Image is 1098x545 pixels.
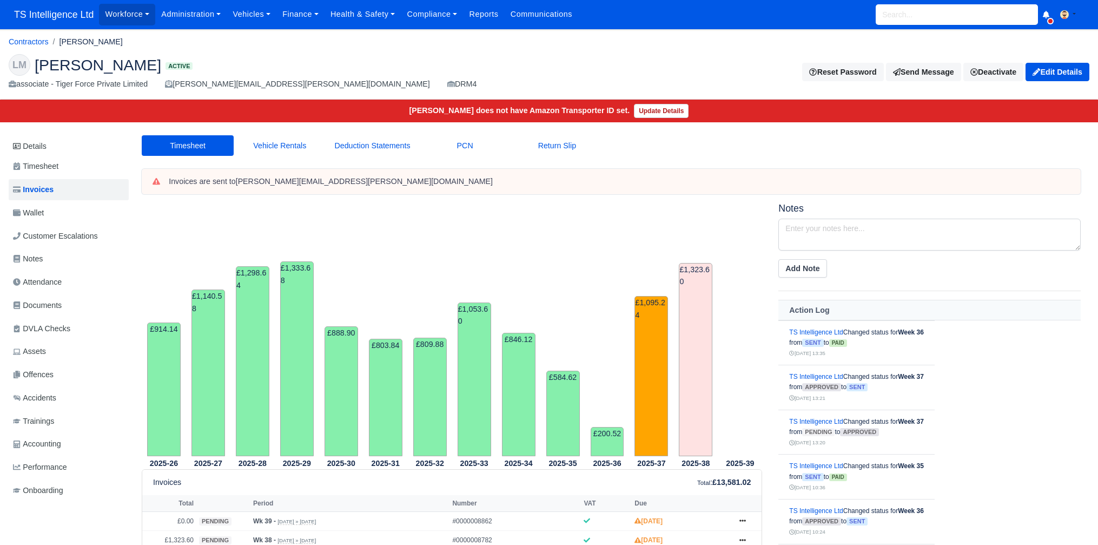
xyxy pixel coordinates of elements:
strong: Wk 38 - [253,536,276,544]
td: Changed status for from to [778,455,935,500]
strong: Wk 39 - [253,517,276,525]
a: Assets [9,341,129,362]
th: 2025-36 [585,457,630,470]
div: : [697,476,751,489]
a: Performance [9,457,129,478]
th: 2025-30 [319,457,363,470]
th: 2025-27 [186,457,230,470]
span: pending [199,517,231,526]
a: Notes [9,248,129,270]
td: £0.00 [142,511,196,531]
a: Health & Safety [325,4,401,25]
th: 2025-31 [363,457,408,470]
a: Timesheet [9,156,129,177]
span: Invoices [13,183,54,196]
a: Details [9,136,129,156]
a: PCN [419,135,511,156]
a: Communications [505,4,579,25]
span: Active [166,62,193,70]
a: Reports [463,4,504,25]
span: Timesheet [13,160,58,173]
span: Notes [13,253,43,265]
a: TS Intelligence Ltd [789,462,843,470]
a: Deduction Statements [326,135,419,156]
a: Onboarding [9,480,129,501]
strong: Week 36 [898,329,924,336]
a: Vehicle Rentals [234,135,326,156]
td: £803.84 [369,339,402,456]
th: 2025-38 [673,457,718,470]
a: Deactivate [963,63,1023,81]
td: £846.12 [502,333,535,456]
a: TS Intelligence Ltd [9,4,99,25]
th: Total [142,495,196,511]
span: Attendance [13,276,62,288]
span: Onboarding [13,484,63,497]
td: £200.52 [591,427,624,456]
a: Update Details [634,104,689,118]
td: £1,140.58 [191,290,225,456]
a: Documents [9,295,129,316]
th: Due [632,495,729,511]
span: Wallet [13,207,44,219]
th: 2025-34 [497,457,541,470]
th: 2025-29 [275,457,319,470]
span: Trainings [13,415,54,428]
div: associate - Tiger Force Private Limited [9,78,148,90]
th: 2025-26 [142,457,186,470]
td: Changed status for from to [778,499,935,544]
a: Workforce [99,4,155,25]
small: [DATE] » [DATE] [277,537,316,544]
th: 2025-33 [452,457,497,470]
span: paid [829,339,847,347]
td: Changed status for from to [778,410,935,455]
a: Administration [155,4,227,25]
small: [DATE] 10:36 [789,484,825,490]
small: [DATE] 13:20 [789,439,825,445]
span: DVLA Checks [13,323,70,335]
strong: Week 37 [898,418,924,425]
td: £1,298.64 [236,266,269,456]
small: [DATE] 13:35 [789,350,825,356]
th: VAT [581,495,632,511]
span: Offences [13,369,54,381]
a: Finance [276,4,325,25]
h5: Notes [778,203,1081,214]
h6: Invoices [153,478,181,487]
button: Reset Password [802,63,883,81]
strong: [DATE] [634,536,663,544]
small: Total [697,480,710,486]
a: DVLA Checks [9,318,129,339]
th: Number [449,495,581,511]
a: Return Slip [511,135,603,156]
strong: Week 36 [898,507,924,515]
td: £888.90 [325,326,358,456]
a: Compliance [401,4,463,25]
strong: [PERSON_NAME][EMAIL_ADDRESS][PERSON_NAME][DOMAIN_NAME] [236,177,493,186]
span: pending [802,428,835,436]
th: 2025-32 [408,457,452,470]
td: £1,053.60 [458,303,491,456]
strong: [DATE] [634,517,663,525]
a: TS Intelligence Ltd [789,329,843,336]
span: sent [802,339,823,347]
a: Contractors [9,37,49,46]
td: Changed status for from to [778,365,935,410]
span: pending [199,536,231,544]
div: Lovepreet Makkar [1,45,1097,100]
a: Edit Details [1026,63,1089,81]
input: Search... [876,4,1038,25]
span: Assets [13,345,46,358]
button: Add Note [778,259,826,278]
span: [PERSON_NAME] [35,57,161,73]
td: £1,095.24 [634,296,668,456]
div: DRM4 [447,78,477,90]
span: approved [802,517,841,526]
strong: £13,581.02 [712,478,751,487]
a: Trainings [9,411,129,432]
th: 2025-37 [629,457,673,470]
a: Send Message [886,63,961,81]
td: #0000008862 [449,511,581,531]
th: 2025-39 [718,457,762,470]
